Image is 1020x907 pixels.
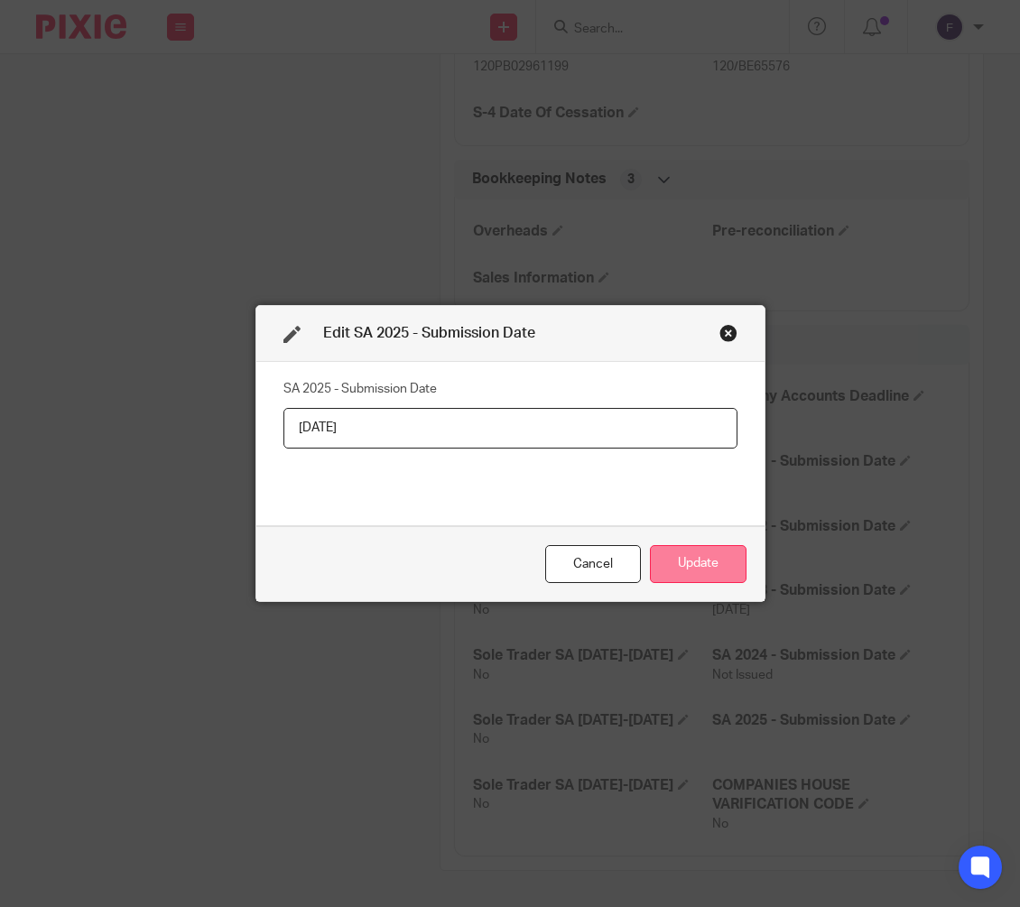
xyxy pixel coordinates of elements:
[650,545,746,584] button: Update
[719,324,737,342] div: Close this dialog window
[283,408,737,449] input: SA 2025 - Submission Date
[283,380,437,398] label: SA 2025 - Submission Date
[323,326,535,340] span: Edit SA 2025 - Submission Date
[545,545,641,584] div: Close this dialog window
